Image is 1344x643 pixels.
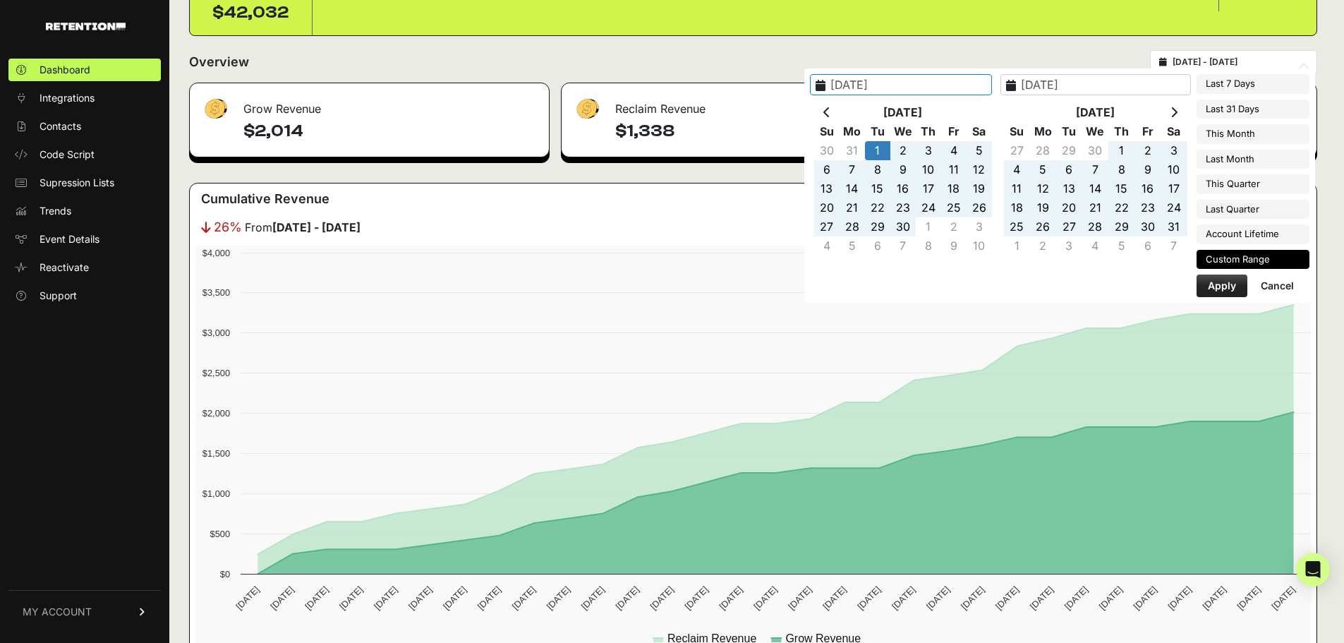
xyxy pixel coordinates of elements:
[8,172,161,194] a: Supression Lists
[1249,275,1305,297] button: Cancel
[941,198,967,217] td: 25
[1108,122,1134,141] th: Th
[890,160,916,179] td: 9
[865,141,890,160] td: 1
[967,179,992,198] td: 19
[967,236,992,256] td: 10
[202,368,230,378] text: $2,500
[579,584,607,612] text: [DATE]
[890,198,916,217] td: 23
[855,584,883,612] text: [DATE]
[840,141,865,160] td: 31
[1082,160,1108,179] td: 7
[1004,236,1030,256] td: 1
[865,179,890,198] td: 15
[1030,198,1056,217] td: 19
[337,584,365,612] text: [DATE]
[40,260,89,275] span: Reactivate
[865,160,890,179] td: 8
[1004,217,1030,236] td: 25
[23,605,92,619] span: MY ACCOUNT
[1197,100,1309,119] li: Last 31 Days
[1004,179,1030,198] td: 11
[840,160,865,179] td: 7
[1108,198,1134,217] td: 22
[967,198,992,217] td: 26
[545,584,572,612] text: [DATE]
[1161,236,1187,256] td: 7
[1030,179,1056,198] td: 12
[1030,160,1056,179] td: 5
[1082,122,1108,141] th: We
[1082,179,1108,198] td: 14
[201,189,329,209] h3: Cumulative Revenue
[202,327,230,338] text: $3,000
[189,52,249,72] h2: Overview
[268,584,296,612] text: [DATE]
[202,448,230,459] text: $1,500
[202,408,230,419] text: $2,000
[1134,236,1161,256] td: 6
[1004,198,1030,217] td: 18
[941,141,967,160] td: 4
[1161,198,1187,217] td: 24
[8,590,161,633] a: MY ACCOUNT
[441,584,468,612] text: [DATE]
[865,236,890,256] td: 6
[890,141,916,160] td: 2
[1134,217,1161,236] td: 30
[303,584,330,612] text: [DATE]
[890,179,916,198] td: 16
[890,217,916,236] td: 30
[1056,236,1082,256] td: 3
[1082,141,1108,160] td: 30
[1030,141,1056,160] td: 28
[210,529,230,539] text: $500
[8,87,161,109] a: Integrations
[243,120,538,143] h4: $2,014
[372,584,399,612] text: [DATE]
[1197,74,1309,94] li: Last 7 Days
[1161,160,1187,179] td: 10
[614,584,641,612] text: [DATE]
[272,220,361,234] strong: [DATE] - [DATE]
[40,232,99,246] span: Event Details
[865,198,890,217] td: 22
[648,584,676,612] text: [DATE]
[1082,217,1108,236] td: 28
[1030,217,1056,236] td: 26
[8,143,161,166] a: Code Script
[840,198,865,217] td: 21
[1063,584,1090,612] text: [DATE]
[562,83,933,126] div: Reclaim Revenue
[814,141,840,160] td: 30
[840,122,865,141] th: Mo
[615,120,922,143] h4: $1,338
[1134,179,1161,198] td: 16
[916,236,941,256] td: 8
[1197,250,1309,270] li: Custom Range
[1108,160,1134,179] td: 8
[814,236,840,256] td: 4
[8,256,161,279] a: Reactivate
[840,179,865,198] td: 14
[40,91,95,105] span: Integrations
[1161,179,1187,198] td: 17
[1028,584,1055,612] text: [DATE]
[406,584,434,612] text: [DATE]
[1134,198,1161,217] td: 23
[573,95,601,123] img: fa-dollar-13500eef13a19c4ab2b9ed9ad552e47b0d9fc28b02b83b90ba0e00f96d6372e9.png
[1004,122,1030,141] th: Su
[1161,122,1187,141] th: Sa
[1082,198,1108,217] td: 21
[220,569,230,579] text: $0
[814,198,840,217] td: 20
[682,584,710,612] text: [DATE]
[40,63,90,77] span: Dashboard
[924,584,952,612] text: [DATE]
[476,584,503,612] text: [DATE]
[1097,584,1125,612] text: [DATE]
[840,103,967,122] th: [DATE]
[1056,141,1082,160] td: 29
[814,217,840,236] td: 27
